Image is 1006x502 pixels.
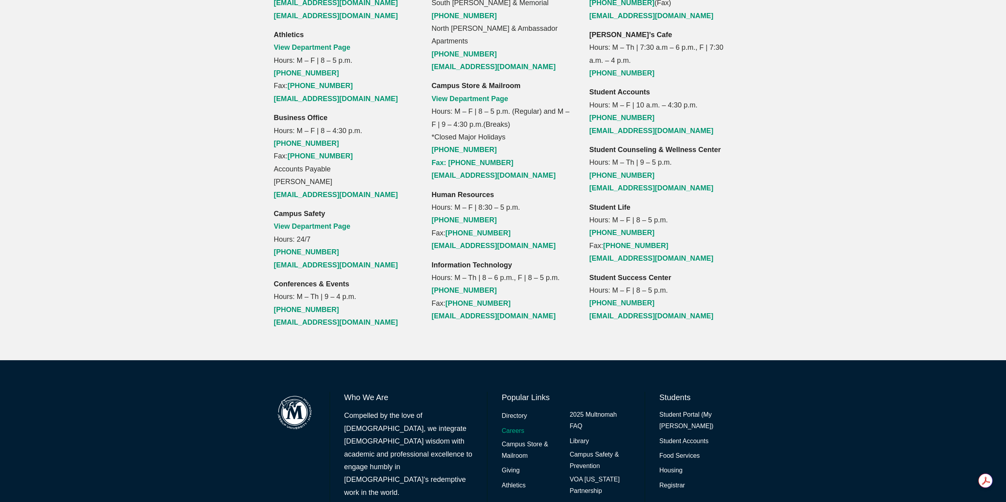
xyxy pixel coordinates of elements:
a: [EMAIL_ADDRESS][DOMAIN_NAME] [432,312,556,320]
strong: Athletics [274,31,304,39]
p: Hours: M – Th | 9 – 5 p.m. [589,143,732,195]
a: [PHONE_NUMBER] [603,242,668,250]
a: [PHONE_NUMBER] [288,82,353,90]
a: Fax: [PHONE_NUMBER] [432,159,513,167]
a: [PHONE_NUMBER] [589,229,655,237]
a: Student Accounts [659,436,709,447]
p: Hours: M – F | 8 – 5 p.m. Fax: [589,201,732,265]
a: [PHONE_NUMBER] [274,69,339,77]
strong: [PERSON_NAME]’s Cafe [589,31,672,39]
a: Registrar [659,480,685,491]
a: Housing [659,465,683,476]
p: Hours: M – F | 8 – 5 p.m. [589,271,732,323]
p: Hours: M – F | 10 a.m. – 4:30 p.m. [589,86,732,137]
p: Hours: M – F | 8 – 5 p.m. Fax: [274,28,417,105]
a: Campus Store & Mailroom [502,439,562,462]
h6: Who We Are [344,392,473,403]
p: Hours: M – F | 8 – 5 p.m. (Regular) and M – F | 9 – 4:30 p.m.(Breaks) *Closed Major Holidays [432,79,575,182]
a: [EMAIL_ADDRESS][DOMAIN_NAME] [274,95,398,103]
a: [EMAIL_ADDRESS][DOMAIN_NAME] [589,254,713,262]
a: [EMAIL_ADDRESS][DOMAIN_NAME] [589,12,713,20]
p: Hours: M – Th | 9 – 4 p.m. [274,278,417,329]
strong: Student Counseling & Wellness Center [589,146,721,154]
a: [PHONE_NUMBER] [274,248,339,256]
a: [PHONE_NUMBER] [445,299,511,307]
a: [PHONE_NUMBER] [589,114,655,122]
a: [PHONE_NUMBER] [288,152,353,160]
a: [EMAIL_ADDRESS][DOMAIN_NAME] [274,12,398,20]
a: [PHONE_NUMBER] [274,139,339,147]
strong: Student Success Center [589,274,671,282]
a: [EMAIL_ADDRESS][DOMAIN_NAME] [274,318,398,326]
a: [PHONE_NUMBER] [589,171,655,179]
a: [PHONE_NUMBER] [432,50,497,58]
strong: Student Life [589,203,630,211]
a: [PHONE_NUMBER] [274,306,339,314]
a: [EMAIL_ADDRESS][DOMAIN_NAME] [589,184,713,192]
a: [PHONE_NUMBER] [432,146,497,154]
a: View Department Page [274,43,351,51]
a: VOA [US_STATE] Partnership [570,474,630,497]
strong: Human Resources [432,191,494,199]
strong: Student Accounts [589,88,650,96]
a: Food Services [659,450,700,462]
a: [PHONE_NUMBER] [589,69,655,77]
a: Athletics [502,480,525,491]
a: [PHONE_NUMBER] [432,286,497,294]
p: Hours: 24/7 [274,207,417,271]
a: Campus Safety & Prevention [570,449,630,472]
p: Compelled by the love of [DEMOGRAPHIC_DATA], we integrate [DEMOGRAPHIC_DATA] wisdom with academic... [344,409,473,499]
a: [EMAIL_ADDRESS][DOMAIN_NAME] [432,242,556,250]
a: [PHONE_NUMBER] [589,299,655,307]
a: 2025 Multnomah FAQ [570,409,630,432]
p: Hours: M – Th | 8 – 6 p.m., F | 8 – 5 p.m. Fax: [432,259,575,323]
h6: Popular Links [502,392,630,403]
a: Student Portal (My [PERSON_NAME]) [659,409,732,432]
h6: Students [659,392,732,403]
a: [PHONE_NUMBER] [432,216,497,224]
a: [EMAIL_ADDRESS][DOMAIN_NAME] [589,312,713,320]
a: View Department Page [274,222,351,230]
a: Careers [502,425,524,437]
a: [EMAIL_ADDRESS][DOMAIN_NAME] [274,261,398,269]
img: Multnomah Campus of Jessup University logo [274,392,315,433]
a: Directory [502,410,527,422]
strong: Campus Store & Mailroom [432,82,521,90]
a: [PHONE_NUMBER] [432,12,497,20]
a: [EMAIL_ADDRESS][DOMAIN_NAME] [274,191,398,199]
p: Hours: M – F | 8:30 – 5 p.m. Fax: [432,188,575,252]
strong: Business Office [274,114,328,122]
strong: Information Technology [432,261,512,269]
a: Giving [502,465,519,476]
p: Hours: M – F | 8 – 4:30 p.m. Fax: Accounts Payable [PERSON_NAME] [274,111,417,201]
a: [EMAIL_ADDRESS][DOMAIN_NAME] [432,63,556,71]
p: Hours: M – Th | 7:30 a.m – 6 p.m., F | 7:30 a.m. – 4 p.m. [589,28,732,80]
a: View Department Page [432,95,508,103]
strong: Campus Safety [274,210,325,218]
strong: Conferences & Events [274,280,349,288]
a: [PHONE_NUMBER] [445,229,511,237]
a: [EMAIL_ADDRESS][DOMAIN_NAME] [589,127,713,135]
a: Library [570,436,589,447]
a: [EMAIL_ADDRESS][DOMAIN_NAME] [432,171,556,179]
